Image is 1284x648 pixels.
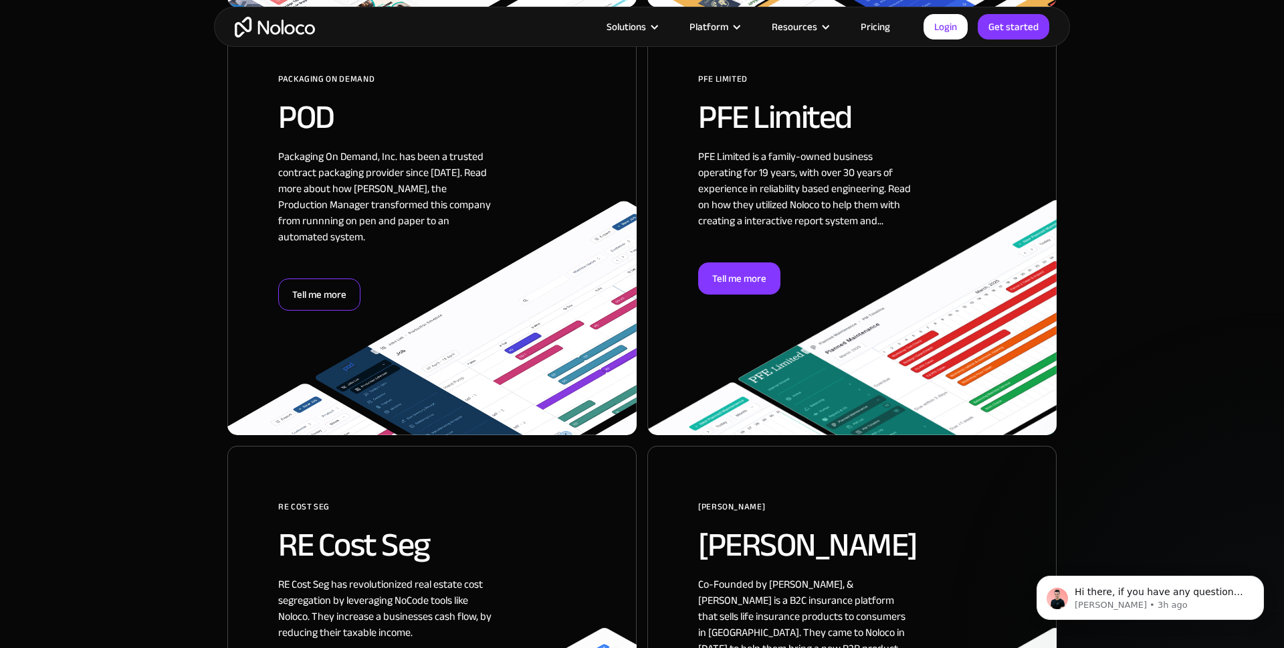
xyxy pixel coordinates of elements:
div: PFE Limited [698,69,1006,99]
h2: PFE Limited [698,99,1006,135]
div: RE Cost Seg [278,497,586,527]
div: Platform [673,18,755,35]
div: Resources [755,18,844,35]
div: Platform [689,18,728,35]
a: Pricing [844,18,907,35]
div: Solutions [607,18,646,35]
div: Packaging on Demand [278,69,586,99]
iframe: Intercom notifications message [1016,548,1284,641]
div: PFE Limited is a family-owned business operating for 19 years, with over 30 years of experience i... [698,149,912,262]
div: Tell me more [278,278,360,311]
a: Packaging on DemandPODPackaging On Demand, Inc. has been a trusted contract packaging provider si... [227,18,637,435]
h2: POD [278,99,586,135]
h2: RE Cost Seg [278,527,586,563]
a: Login [924,14,968,39]
div: Solutions [590,18,673,35]
a: PFE LimitedPFE LimitedPFE Limited is a family-owned business operating for 19 years, with over 30... [647,18,1057,435]
a: home [235,17,315,37]
div: Tell me more [698,262,780,295]
h2: [PERSON_NAME] [698,527,1006,563]
div: Packaging On Demand, Inc. has been a trusted contract packaging provider since [DATE]. Read more ... [278,149,492,278]
div: [PERSON_NAME] [698,497,1006,527]
a: Get started [978,14,1049,39]
div: Resources [772,18,817,35]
